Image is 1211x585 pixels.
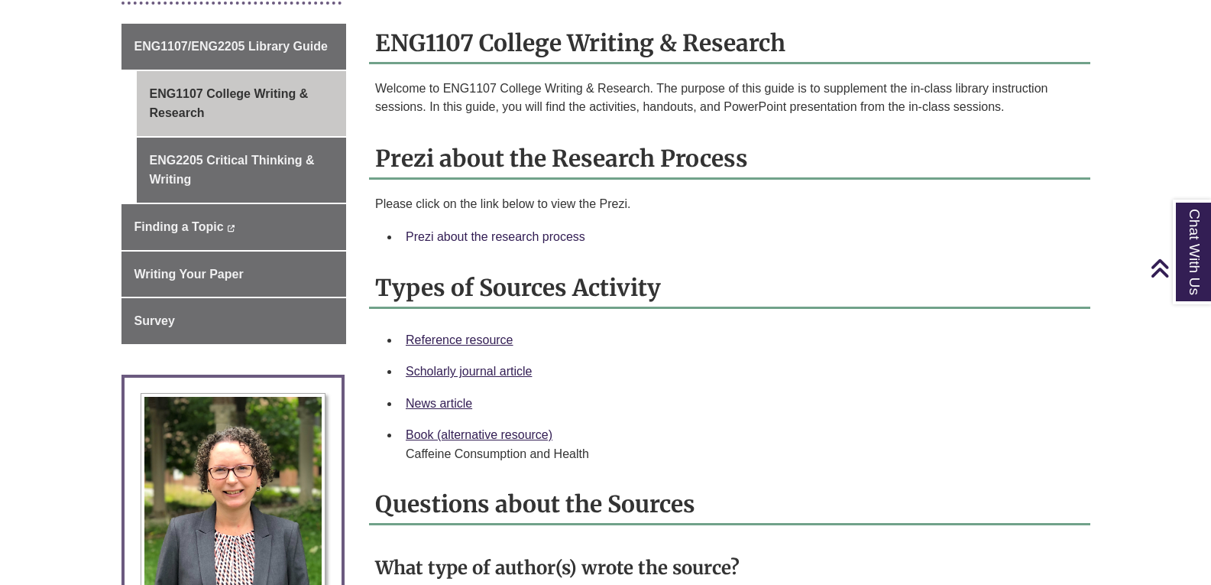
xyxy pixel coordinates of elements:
a: Reference resource [406,333,513,346]
a: News article [406,397,472,410]
span: Finding a Topic [134,220,224,233]
span: Survey [134,314,175,327]
a: Writing Your Paper [121,252,347,297]
div: Caffeine Consumption and Health [406,445,1078,463]
p: Welcome to ENG1107 College Writing & Research. The purpose of this guide is to supplement the in-... [375,80,1084,116]
span: ENG1107/ENG2205 Library Guide [134,40,328,53]
strong: What type of author(s) wrote the source? [375,556,740,580]
a: ENG1107 College Writing & Research [137,71,347,136]
a: Scholarly journal article [406,365,532,378]
p: Please click on the link below to view the Prezi. [375,195,1084,213]
a: ENG2205 Critical Thinking & Writing [137,138,347,203]
div: Guide Page Menu [121,24,347,344]
a: ENG1107/ENG2205 Library Guide [121,24,347,70]
a: Back to Top [1150,258,1207,278]
h2: Prezi about the Research Process [369,139,1090,180]
span: Writing Your Paper [134,268,244,281]
a: Finding a Topic [121,204,347,250]
h2: ENG1107 College Writing & Research [369,24,1090,64]
h2: Types of Sources Activity [369,268,1090,309]
a: Survey [121,298,347,344]
a: Prezi about the research process [406,230,585,243]
i: This link opens in a new window [227,225,235,232]
a: Book (alternative resource) [406,428,552,441]
h2: Questions about the Sources [369,485,1090,525]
